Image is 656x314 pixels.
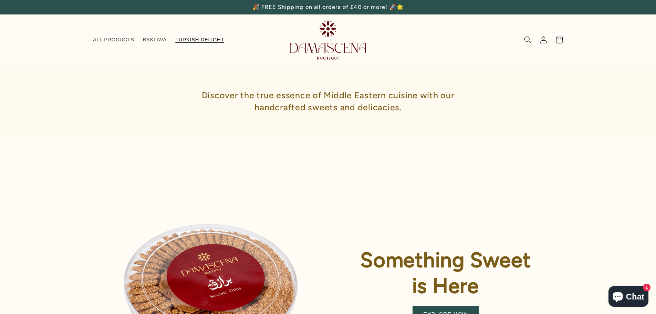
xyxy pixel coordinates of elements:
img: Damascena Boutique [290,20,366,60]
span: BAKLAVA [143,37,167,43]
a: Damascena Boutique [288,17,369,62]
span: ALL PRODUCTS [93,37,134,43]
a: TURKISH DELIGHT [171,32,229,48]
inbox-online-store-chat: Shopify online store chat [606,286,650,308]
a: BAKLAVA [138,32,171,48]
h1: Discover the true essence of Middle Eastern cuisine with our handcrafted sweets and delicacies. [177,79,480,124]
summary: Search [520,32,535,48]
a: ALL PRODUCTS [88,32,138,48]
strong: Something Sweet is Here [360,247,531,298]
span: 🎉 FREE Shipping on all orders of £40 or more! 🚀🌟 [252,4,404,10]
span: TURKISH DELIGHT [175,37,224,43]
